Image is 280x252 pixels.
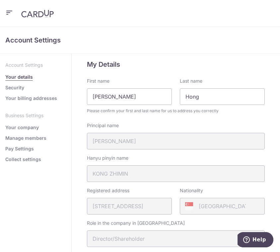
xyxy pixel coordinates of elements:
[15,5,29,11] span: Help
[21,10,54,18] img: CardUp
[238,232,273,249] iframe: Opens a widget where you can find more information
[5,35,275,45] h4: Account Settings
[180,88,265,105] input: Last name
[180,78,202,84] label: Last name
[5,135,46,141] a: Manage members
[5,62,66,68] p: Account Settings
[5,95,57,102] a: Your billing addresses
[87,88,172,105] input: First name
[87,78,109,84] label: First name
[180,187,203,194] label: Nationality
[87,231,264,247] span: Director/Shareholder
[87,187,129,194] label: Registered address
[5,124,39,131] a: Your company
[5,84,24,91] a: Security
[5,156,41,163] a: Collect settings
[87,59,265,70] h5: My Details
[87,220,185,226] label: Role in the company in [GEOGRAPHIC_DATA]
[87,108,265,114] span: Please confirm your first and last name for us to address you correctly
[5,145,34,152] a: Pay Settings
[87,122,119,129] label: Principal name
[5,112,66,119] p: Business Settings
[5,74,33,80] a: Your details
[87,155,128,161] label: Hanyu pinyin name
